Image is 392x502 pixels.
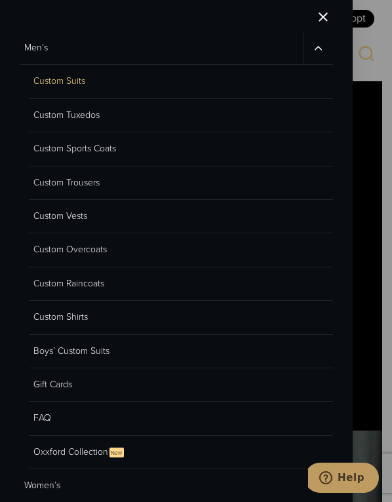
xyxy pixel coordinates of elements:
[20,31,303,64] a: Men’s
[29,65,333,98] a: Custom Suits
[109,448,124,457] span: New
[29,99,333,132] a: Custom Tuxedos
[29,368,333,402] a: Gift Cards
[29,267,333,301] a: Custom Raincoats
[29,335,333,368] a: Boys’ Custom Suits
[303,31,334,64] button: Men’s sub menu toggle
[29,166,333,200] a: Custom Trousers
[308,463,379,495] iframe: Opens a widget where you can chat to one of our agents
[29,200,333,233] a: Custom Vests
[29,132,333,166] a: Custom Sports Coats
[29,402,333,435] a: FAQ
[29,436,333,469] a: Oxxford CollectionNew
[29,233,333,267] a: Custom Overcoats
[29,301,333,334] a: Custom Shirts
